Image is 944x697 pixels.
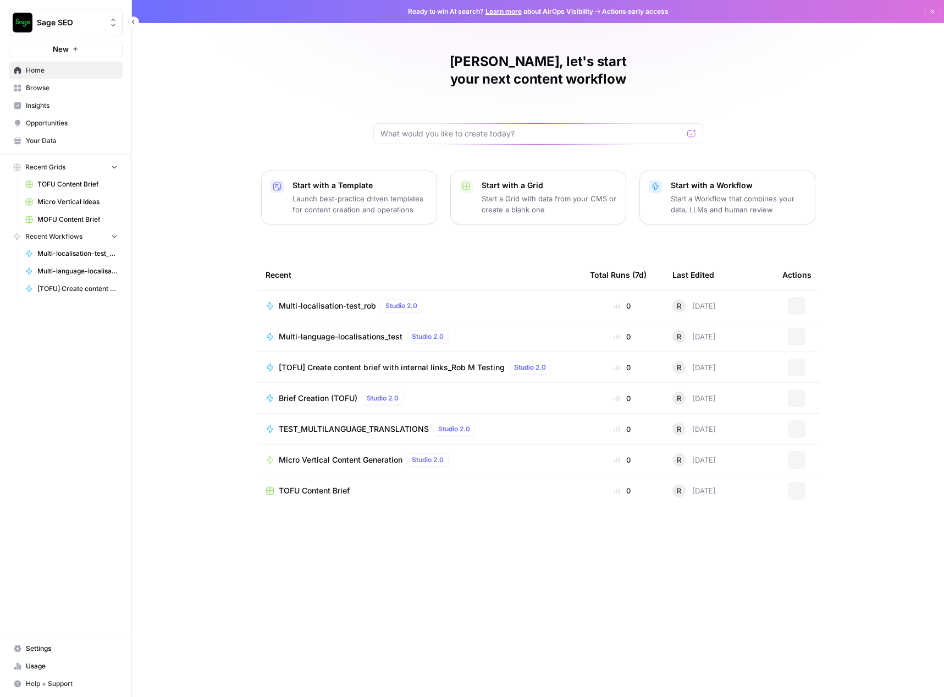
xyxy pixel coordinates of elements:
[672,361,716,374] div: [DATE]
[9,41,123,57] button: New
[25,232,82,242] span: Recent Workflows
[279,331,402,342] span: Multi-language-localisations_test
[53,43,69,54] span: New
[590,424,655,435] div: 0
[279,300,376,311] span: Multi-localisation-test_rob
[672,299,716,312] div: [DATE]
[26,65,118,75] span: Home
[26,661,118,671] span: Usage
[385,301,417,311] span: Studio 2.0
[266,453,572,467] a: Micro Vertical Content GenerationStudio 2.0
[279,362,505,373] span: [TOFU] Create content brief with internal links_Rob M Testing
[9,114,123,132] a: Opportunities
[590,393,655,404] div: 0
[266,485,572,496] a: TOFU Content Brief
[26,679,118,689] span: Help + Support
[20,193,123,211] a: Micro Vertical Ideas
[9,640,123,657] a: Settings
[37,197,118,207] span: Micro Vertical Ideas
[672,260,714,290] div: Last Edited
[20,280,123,298] a: [TOFU] Create content brief with internal links_Rob M Testing
[514,363,546,372] span: Studio 2.0
[677,454,681,465] span: R
[438,424,470,434] span: Studio 2.0
[590,260,647,290] div: Total Runs (7d)
[261,171,437,224] button: Start with a TemplateLaunch best-practice driven templates for content creation and operations
[9,132,123,150] a: Your Data
[677,424,681,435] span: R
[20,262,123,280] a: Multi-language-localisations_test
[672,484,716,497] div: [DATE]
[20,245,123,262] a: Multi-localisation-test_rob
[782,260,811,290] div: Actions
[26,644,118,654] span: Settings
[9,228,123,245] button: Recent Workflows
[266,422,572,436] a: TEST_MULTILANGUAGE_TRANSLATIONSStudio 2.0
[9,9,123,36] button: Workspace: Sage SEO
[672,453,716,467] div: [DATE]
[590,300,655,311] div: 0
[602,7,669,17] span: Actions early access
[450,171,626,224] button: Start with a GridStart a Grid with data from your CMS or create a blank one
[672,330,716,343] div: [DATE]
[9,159,123,175] button: Recent Grids
[26,136,118,146] span: Your Data
[266,330,572,343] a: Multi-language-localisations_testStudio 2.0
[279,393,357,404] span: Brief Creation (TOFU)
[20,211,123,228] a: MOFU Content Brief
[412,332,444,342] span: Studio 2.0
[26,101,118,111] span: Insights
[677,393,681,404] span: R
[380,128,683,139] input: What would you like to create today?
[672,392,716,405] div: [DATE]
[25,162,65,172] span: Recent Grids
[279,485,350,496] span: TOFU Content Brief
[677,485,681,496] span: R
[482,180,617,191] p: Start with a Grid
[37,284,118,294] span: [TOFU] Create content brief with internal links_Rob M Testing
[482,193,617,215] p: Start a Grid with data from your CMS or create a blank one
[37,215,118,224] span: MOFU Content Brief
[373,53,703,88] h1: [PERSON_NAME], let's start your next content workflow
[677,362,681,373] span: R
[590,454,655,465] div: 0
[590,362,655,373] div: 0
[408,7,593,17] span: Ready to win AI search? about AirOps Visibility
[266,260,572,290] div: Recent
[671,180,806,191] p: Start with a Workflow
[266,299,572,312] a: Multi-localisation-test_robStudio 2.0
[590,331,655,342] div: 0
[9,62,123,79] a: Home
[279,424,429,435] span: TEST_MULTILANGUAGE_TRANSLATIONS
[37,17,103,28] span: Sage SEO
[412,455,444,465] span: Studio 2.0
[26,83,118,93] span: Browse
[9,657,123,675] a: Usage
[639,171,815,224] button: Start with a WorkflowStart a Workflow that combines your data, LLMs and human review
[37,249,118,259] span: Multi-localisation-test_rob
[9,675,123,693] button: Help + Support
[677,300,681,311] span: R
[9,79,123,97] a: Browse
[20,175,123,193] a: TOFU Content Brief
[13,13,32,32] img: Sage SEO Logo
[485,7,522,15] a: Learn more
[26,118,118,128] span: Opportunities
[677,331,681,342] span: R
[367,393,399,403] span: Studio 2.0
[671,193,806,215] p: Start a Workflow that combines your data, LLMs and human review
[266,392,572,405] a: Brief Creation (TOFU)Studio 2.0
[279,454,402,465] span: Micro Vertical Content Generation
[672,422,716,436] div: [DATE]
[37,266,118,276] span: Multi-language-localisations_test
[266,361,572,374] a: [TOFU] Create content brief with internal links_Rob M TestingStudio 2.0
[292,180,428,191] p: Start with a Template
[9,97,123,114] a: Insights
[37,179,118,189] span: TOFU Content Brief
[590,485,655,496] div: 0
[292,193,428,215] p: Launch best-practice driven templates for content creation and operations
